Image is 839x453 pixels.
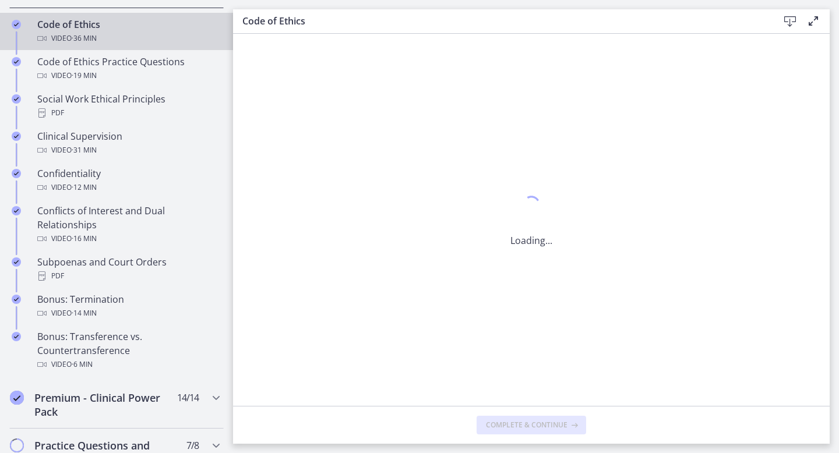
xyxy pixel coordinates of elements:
p: Loading... [510,233,552,247]
span: · 36 min [72,31,97,45]
span: · 16 min [72,232,97,246]
i: Completed [12,94,21,104]
div: Social Work Ethical Principles [37,92,219,120]
h3: Code of Ethics [242,14,760,28]
span: · 19 min [72,69,97,83]
i: Completed [12,295,21,304]
div: PDF [37,106,219,120]
h2: Premium - Clinical Power Pack [34,391,177,419]
div: Confidentiality [37,167,219,194]
button: Complete & continue [477,416,586,434]
span: · 6 min [72,358,93,371]
i: Completed [12,257,21,267]
div: Video [37,181,219,194]
div: 1 [510,193,552,220]
i: Completed [12,169,21,178]
i: Completed [12,206,21,215]
span: Complete & continue [486,420,567,430]
div: Video [37,306,219,320]
span: 7 / 8 [186,438,199,452]
div: Video [37,358,219,371]
div: Bonus: Transference vs. Countertransference [37,330,219,371]
div: PDF [37,269,219,283]
i: Completed [12,57,21,66]
div: Video [37,232,219,246]
div: Video [37,69,219,83]
span: · 31 min [72,143,97,157]
div: Video [37,31,219,45]
div: Bonus: Termination [37,292,219,320]
i: Completed [12,332,21,341]
span: · 14 min [72,306,97,320]
div: Code of Ethics Practice Questions [37,55,219,83]
div: Clinical Supervision [37,129,219,157]
div: Subpoenas and Court Orders [37,255,219,283]
i: Completed [12,132,21,141]
div: Video [37,143,219,157]
i: Completed [10,391,24,405]
span: · 12 min [72,181,97,194]
span: 14 / 14 [177,391,199,405]
div: Conflicts of Interest and Dual Relationships [37,204,219,246]
i: Completed [12,20,21,29]
div: Code of Ethics [37,17,219,45]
